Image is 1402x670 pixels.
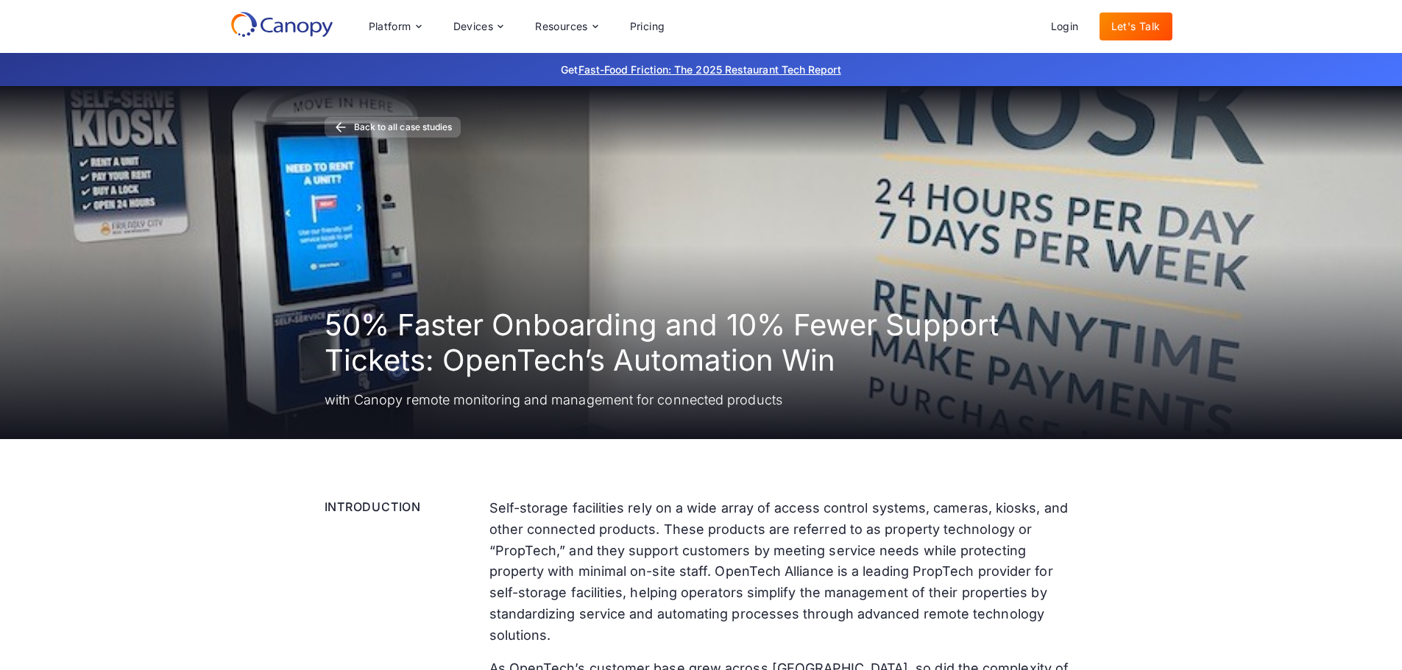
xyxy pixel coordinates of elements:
[453,21,494,32] div: Devices
[325,117,461,138] a: Back to all case studies
[354,123,453,132] div: Back to all case studies
[1100,13,1172,40] a: Let's Talk
[1039,13,1091,40] a: Login
[325,390,1078,410] p: with Canopy remote monitoring and management for connected products
[535,21,588,32] div: Resources
[618,13,677,40] a: Pricing
[341,62,1062,77] p: Get
[325,307,1078,378] h1: 50% Faster Onboarding and 10% Fewer Support Tickets: OpenTech’s Automation Win
[325,498,472,516] div: Introduction
[489,498,1078,646] p: Self-storage facilities rely on a wide array of access control systems, cameras, kiosks, and othe...
[578,63,841,76] a: Fast-Food Friction: The 2025 Restaurant Tech Report
[369,21,411,32] div: Platform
